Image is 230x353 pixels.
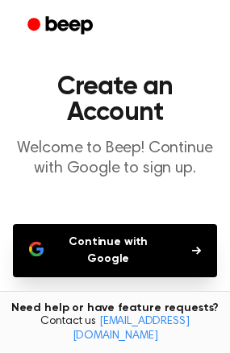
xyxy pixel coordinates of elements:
p: Welcome to Beep! Continue with Google to sign up. [13,139,217,179]
button: Continue with Google [13,224,217,277]
h1: Create an Account [13,74,217,126]
a: [EMAIL_ADDRESS][DOMAIN_NAME] [73,316,190,342]
a: Beep [16,10,107,42]
span: Contact us [10,315,220,343]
